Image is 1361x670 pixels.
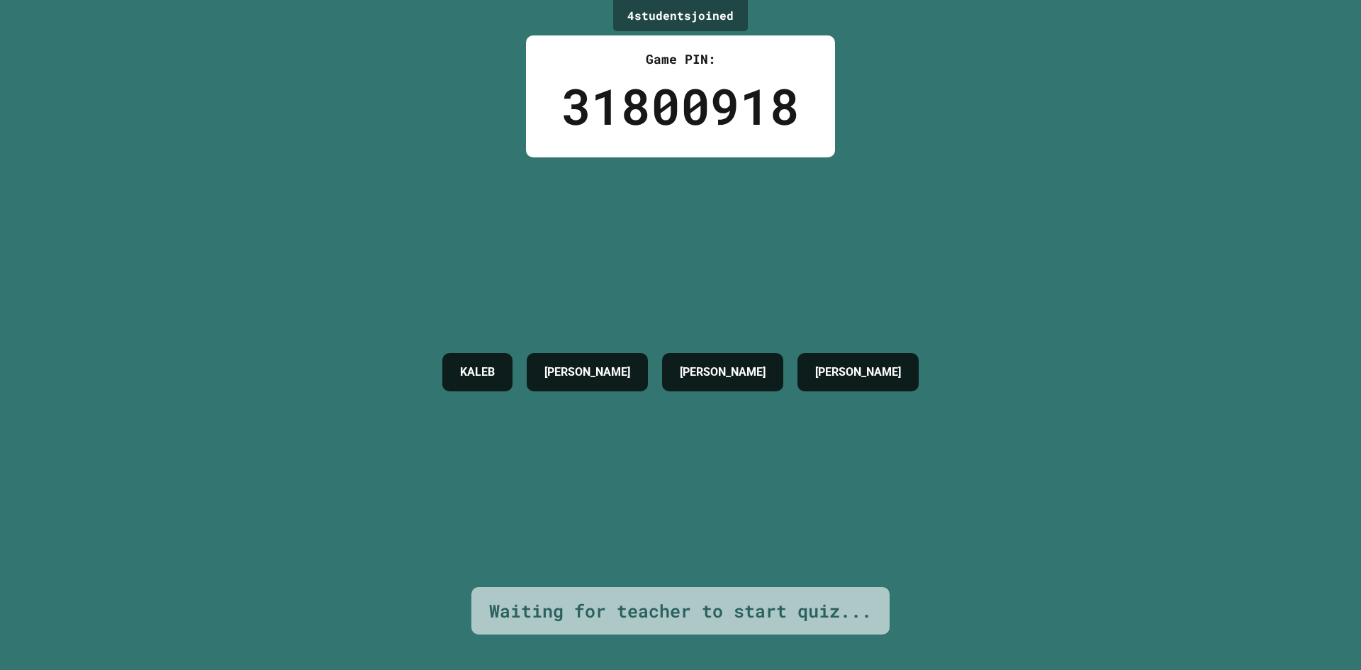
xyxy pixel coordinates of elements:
[561,69,800,143] div: 31800918
[680,364,766,381] h4: [PERSON_NAME]
[561,50,800,69] div: Game PIN:
[460,364,495,381] h4: KALEB
[815,364,901,381] h4: [PERSON_NAME]
[489,598,872,625] div: Waiting for teacher to start quiz...
[544,364,630,381] h4: [PERSON_NAME]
